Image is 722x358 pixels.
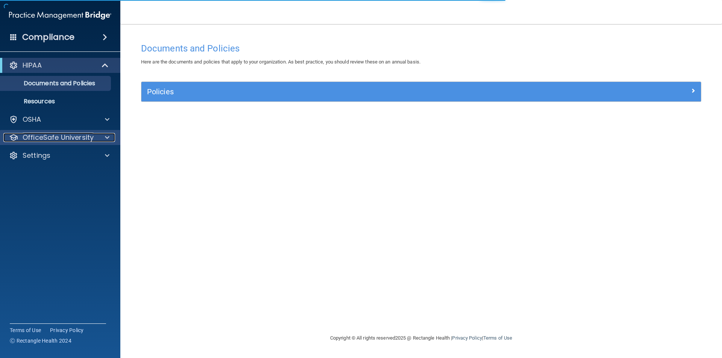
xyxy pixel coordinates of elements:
a: Terms of Use [483,335,512,341]
a: Settings [9,151,109,160]
img: PMB logo [9,8,111,23]
p: Documents and Policies [5,80,108,87]
span: Here are the documents and policies that apply to your organization. As best practice, you should... [141,59,420,65]
a: HIPAA [9,61,109,70]
h4: Documents and Policies [141,44,701,53]
a: OfficeSafe University [9,133,109,142]
a: Privacy Policy [50,326,84,334]
p: HIPAA [23,61,42,70]
span: Ⓒ Rectangle Health 2024 [10,337,71,344]
a: Policies [147,86,695,98]
a: OSHA [9,115,109,124]
div: Copyright © All rights reserved 2025 @ Rectangle Health | | [284,326,558,350]
a: Privacy Policy [452,335,482,341]
p: OSHA [23,115,41,124]
h4: Compliance [22,32,74,42]
p: Settings [23,151,50,160]
h5: Policies [147,88,555,96]
a: Terms of Use [10,326,41,334]
p: Resources [5,98,108,105]
p: OfficeSafe University [23,133,94,142]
